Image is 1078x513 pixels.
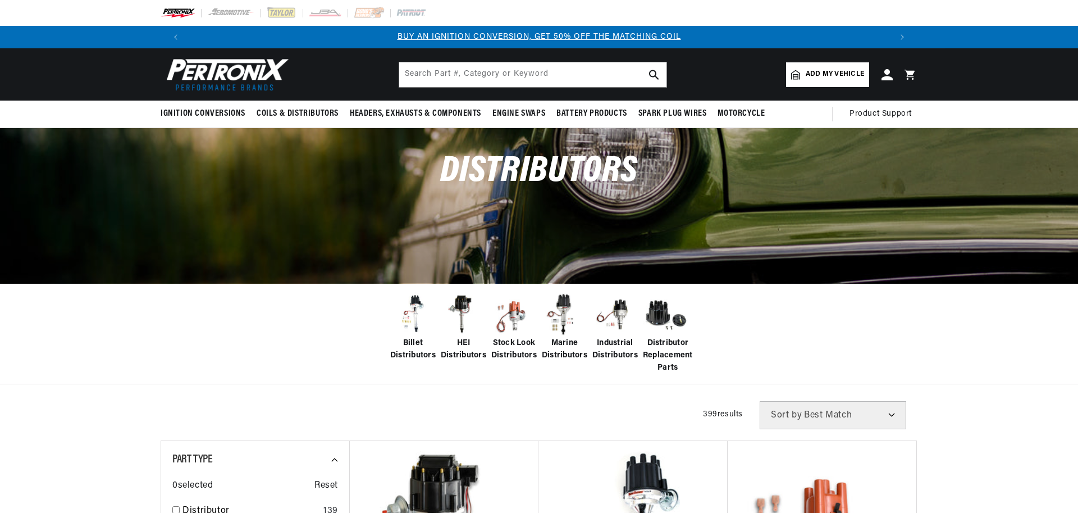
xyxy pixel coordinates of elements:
a: Billet Distributors Billet Distributors [390,292,435,362]
a: HEI Distributors HEI Distributors [441,292,486,362]
img: Industrial Distributors [592,292,637,337]
span: Product Support [849,108,912,120]
a: Industrial Distributors Industrial Distributors [592,292,637,362]
span: 0 selected [172,479,213,493]
a: BUY AN IGNITION CONVERSION, GET 50% OFF THE MATCHING COIL [398,33,681,41]
img: HEI Distributors [441,292,486,337]
span: Distributors [440,153,638,190]
span: Stock Look Distributors [491,337,537,362]
span: Add my vehicle [806,69,864,80]
span: Industrial Distributors [592,337,638,362]
button: Translation missing: en.sections.announcements.previous_announcement [165,26,187,48]
span: Billet Distributors [390,337,436,362]
summary: Spark Plug Wires [633,101,712,127]
summary: Product Support [849,101,917,128]
a: Stock Look Distributors Stock Look Distributors [491,292,536,362]
span: Spark Plug Wires [638,108,707,120]
span: Headers, Exhausts & Components [350,108,481,120]
summary: Ignition Conversions [161,101,251,127]
img: Distributor Replacement Parts [643,292,688,337]
summary: Engine Swaps [487,101,551,127]
summary: Motorcycle [712,101,770,127]
summary: Battery Products [551,101,633,127]
span: Ignition Conversions [161,108,245,120]
span: Marine Distributors [542,337,587,362]
span: Reset [314,479,338,493]
a: Add my vehicle [786,62,869,87]
span: Distributor Replacement Parts [643,337,693,375]
span: Battery Products [556,108,627,120]
span: Sort by [771,411,802,420]
img: Marine Distributors [542,292,587,337]
span: Engine Swaps [492,108,545,120]
img: Billet Distributors [390,292,435,337]
span: HEI Distributors [441,337,486,362]
span: Motorcycle [718,108,765,120]
summary: Coils & Distributors [251,101,344,127]
div: 1 of 3 [187,31,891,43]
select: Sort by [760,401,906,429]
button: search button [642,62,666,87]
span: Part Type [172,454,212,465]
span: Coils & Distributors [257,108,339,120]
a: Distributor Replacement Parts Distributor Replacement Parts [643,292,688,375]
slideshow-component: Translation missing: en.sections.announcements.announcement_bar [133,26,945,48]
a: Marine Distributors Marine Distributors [542,292,587,362]
img: Pertronix [161,55,290,94]
img: Stock Look Distributors [491,292,536,337]
button: Translation missing: en.sections.announcements.next_announcement [891,26,913,48]
summary: Headers, Exhausts & Components [344,101,487,127]
div: Announcement [187,31,891,43]
span: 399 results [703,410,743,419]
input: Search Part #, Category or Keyword [399,62,666,87]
